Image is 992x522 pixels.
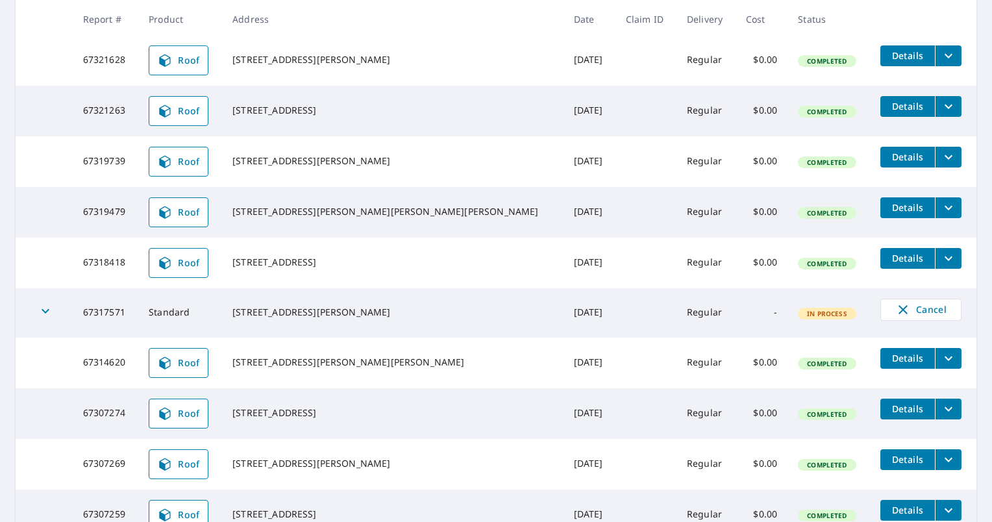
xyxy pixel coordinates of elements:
td: - [736,288,787,338]
a: Roof [149,96,208,126]
span: Roof [157,255,200,271]
span: Completed [799,460,854,469]
td: Regular [676,35,736,86]
td: [DATE] [564,187,615,238]
span: Cancel [894,302,948,317]
td: 67314620 [73,338,138,388]
td: Regular [676,388,736,439]
td: Regular [676,86,736,136]
button: filesDropdownBtn-67307269 [935,449,961,470]
span: Completed [799,259,854,268]
button: filesDropdownBtn-67319739 [935,147,961,168]
button: filesDropdownBtn-67321628 [935,45,961,66]
a: Roof [149,248,208,278]
span: Roof [157,406,200,421]
td: Regular [676,338,736,388]
span: Details [888,100,927,112]
span: Completed [799,511,854,520]
td: 67307269 [73,439,138,490]
a: Roof [149,45,208,75]
span: Roof [157,53,200,68]
td: 67321263 [73,86,138,136]
a: Roof [149,449,208,479]
span: Details [888,504,927,516]
span: Completed [799,158,854,167]
span: Completed [799,359,854,368]
span: Completed [799,208,854,217]
td: 67319479 [73,187,138,238]
span: Roof [157,205,200,220]
span: Completed [799,410,854,419]
button: detailsBtn-67321628 [880,45,935,66]
button: filesDropdownBtn-67321263 [935,96,961,117]
div: [STREET_ADDRESS] [232,508,552,521]
a: Roof [149,147,208,177]
button: detailsBtn-67318418 [880,248,935,269]
button: filesDropdownBtn-67314620 [935,348,961,369]
td: [DATE] [564,288,615,338]
button: detailsBtn-67319739 [880,147,935,168]
span: Completed [799,56,854,66]
span: Details [888,151,927,163]
span: Details [888,453,927,466]
div: [STREET_ADDRESS] [232,104,552,117]
td: [DATE] [564,338,615,388]
button: filesDropdownBtn-67307274 [935,399,961,419]
div: [STREET_ADDRESS][PERSON_NAME] [232,457,552,470]
button: detailsBtn-67319479 [880,197,935,218]
button: detailsBtn-67321263 [880,96,935,117]
td: Regular [676,136,736,187]
td: [DATE] [564,388,615,439]
td: [DATE] [564,35,615,86]
td: 67307274 [73,388,138,439]
td: 67318418 [73,238,138,288]
td: 67321628 [73,35,138,86]
td: Regular [676,187,736,238]
td: 67319739 [73,136,138,187]
div: [STREET_ADDRESS][PERSON_NAME][PERSON_NAME] [232,356,552,369]
div: [STREET_ADDRESS][PERSON_NAME] [232,306,552,319]
td: Regular [676,288,736,338]
td: $0.00 [736,187,787,238]
button: detailsBtn-67307269 [880,449,935,470]
span: In Process [799,309,855,318]
td: $0.00 [736,86,787,136]
td: Regular [676,238,736,288]
button: detailsBtn-67307259 [880,500,935,521]
span: Completed [799,107,854,116]
button: filesDropdownBtn-67307259 [935,500,961,521]
td: $0.00 [736,388,787,439]
td: [DATE] [564,439,615,490]
span: Details [888,252,927,264]
button: Cancel [880,299,961,321]
a: Roof [149,348,208,378]
span: Details [888,352,927,364]
span: Roof [157,103,200,119]
span: Details [888,403,927,415]
div: [STREET_ADDRESS][PERSON_NAME][PERSON_NAME][PERSON_NAME] [232,205,552,218]
td: [DATE] [564,86,615,136]
td: $0.00 [736,238,787,288]
div: [STREET_ADDRESS] [232,256,552,269]
div: [STREET_ADDRESS][PERSON_NAME] [232,53,552,66]
span: Roof [157,355,200,371]
a: Roof [149,197,208,227]
td: $0.00 [736,338,787,388]
td: [DATE] [564,238,615,288]
a: Roof [149,399,208,429]
td: Standard [138,288,222,338]
td: 67317571 [73,288,138,338]
td: $0.00 [736,136,787,187]
span: Roof [157,456,200,472]
span: Details [888,49,927,62]
button: filesDropdownBtn-67319479 [935,197,961,218]
button: filesDropdownBtn-67318418 [935,248,961,269]
button: detailsBtn-67307274 [880,399,935,419]
td: [DATE] [564,136,615,187]
td: $0.00 [736,439,787,490]
div: [STREET_ADDRESS][PERSON_NAME] [232,155,552,168]
span: Roof [157,154,200,169]
td: $0.00 [736,35,787,86]
button: detailsBtn-67314620 [880,348,935,369]
div: [STREET_ADDRESS] [232,406,552,419]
